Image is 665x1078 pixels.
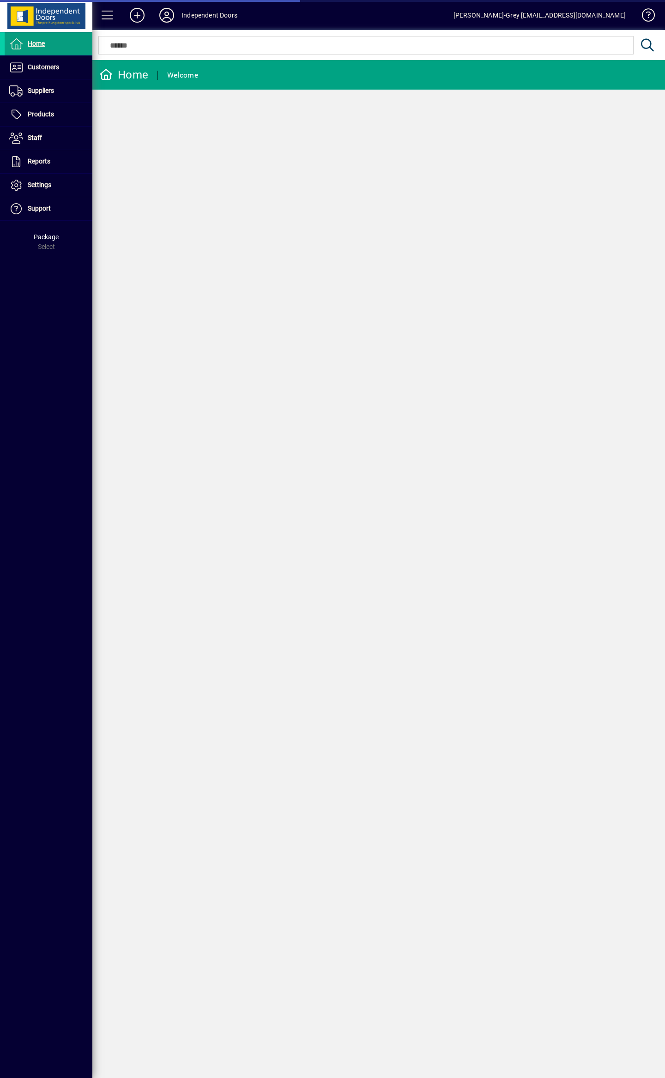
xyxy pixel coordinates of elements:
[5,79,92,103] a: Suppliers
[99,67,148,82] div: Home
[635,2,653,32] a: Knowledge Base
[28,181,51,188] span: Settings
[5,174,92,197] a: Settings
[5,197,92,220] a: Support
[28,110,54,118] span: Products
[28,63,59,71] span: Customers
[28,87,54,94] span: Suppliers
[28,40,45,47] span: Home
[28,134,42,141] span: Staff
[28,205,51,212] span: Support
[28,157,50,165] span: Reports
[167,68,198,83] div: Welcome
[122,7,152,24] button: Add
[5,103,92,126] a: Products
[5,56,92,79] a: Customers
[34,233,59,241] span: Package
[453,8,626,23] div: [PERSON_NAME]-Grey [EMAIL_ADDRESS][DOMAIN_NAME]
[5,127,92,150] a: Staff
[152,7,181,24] button: Profile
[181,8,237,23] div: Independent Doors
[5,150,92,173] a: Reports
